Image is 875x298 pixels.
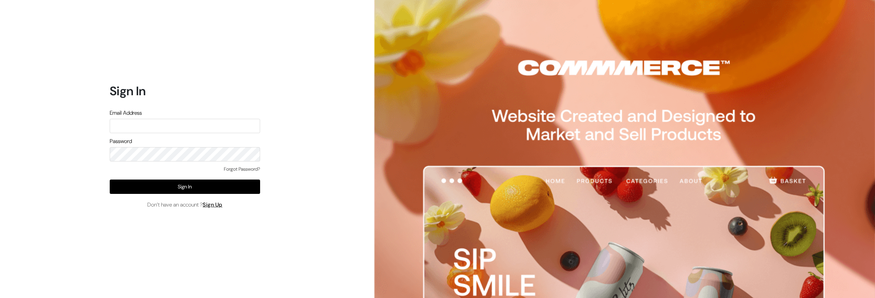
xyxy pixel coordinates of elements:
button: Sign In [110,180,260,194]
a: Forgot Password? [224,166,260,173]
label: Email Address [110,109,142,117]
label: Password [110,137,132,145]
span: Don’t have an account ? [147,201,223,209]
h1: Sign In [110,84,260,98]
a: Sign Up [203,201,223,208]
